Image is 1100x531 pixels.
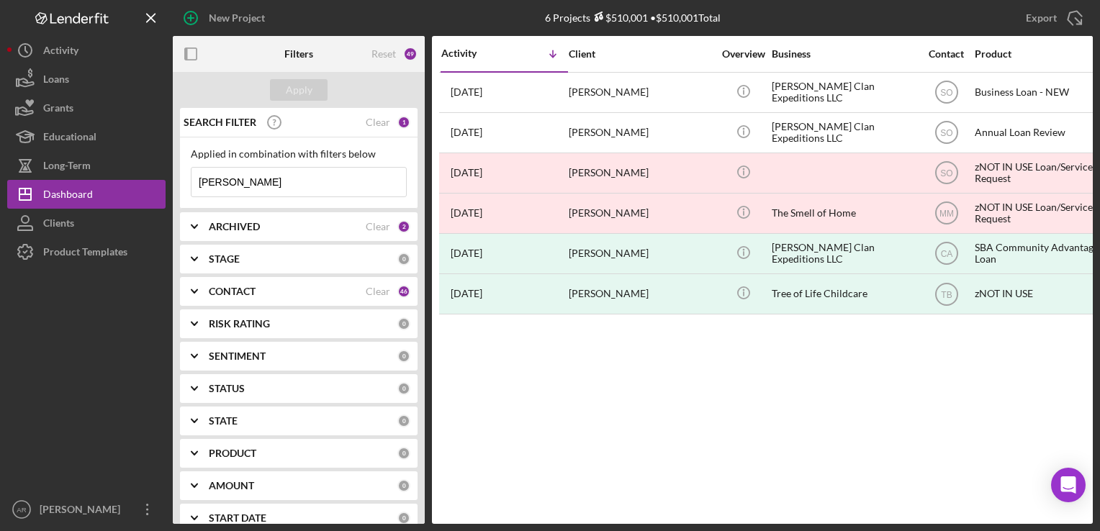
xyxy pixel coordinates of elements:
div: [PERSON_NAME] [569,114,713,152]
div: [PERSON_NAME] [569,275,713,313]
div: Apply [286,79,312,101]
div: Client [569,48,713,60]
div: The Smell of Home [772,194,916,232]
button: Educational [7,122,166,151]
button: Apply [270,79,328,101]
div: Activity [441,47,505,59]
div: [PERSON_NAME] [569,194,713,232]
b: STATUS [209,383,245,394]
div: Educational [43,122,96,155]
div: Tree of Life Childcare [772,275,916,313]
div: [PERSON_NAME] [569,235,713,273]
div: Long-Term [43,151,91,183]
button: Clients [7,209,166,237]
div: 0 [397,447,410,460]
button: Grants [7,94,166,122]
div: [PERSON_NAME] Clan Expeditions LLC [772,114,916,152]
div: Reset [371,48,396,60]
text: CA [940,249,952,259]
div: 46 [397,285,410,298]
time: 2025-05-14 20:18 [451,86,482,98]
b: ARCHIVED [209,221,260,232]
text: TB [941,289,952,299]
b: SEARCH FILTER [184,117,256,128]
div: Activity [43,36,78,68]
button: Dashboard [7,180,166,209]
div: 0 [397,414,410,427]
text: SO [940,88,952,98]
text: SO [940,128,952,138]
button: AR[PERSON_NAME] [7,495,166,524]
button: New Project [173,4,279,32]
div: Business [772,48,916,60]
text: AR [17,506,26,514]
b: STAGE [209,253,240,265]
div: [PERSON_NAME] Clan Expeditions LLC [772,73,916,112]
div: 0 [397,512,410,525]
div: 6 Projects • $510,001 Total [545,12,721,24]
div: [PERSON_NAME] [36,495,130,527]
div: 2 [397,220,410,233]
b: PRODUCT [209,448,256,459]
time: 2023-08-02 17:20 [451,167,482,178]
text: MM [939,209,954,219]
button: Export [1011,4,1093,32]
div: $510,001 [590,12,648,24]
div: Product Templates [43,237,127,270]
button: Long-Term [7,151,166,180]
text: SO [940,168,952,178]
div: Clear [366,117,390,128]
div: Export [1026,4,1057,32]
div: 49 [403,47,418,61]
div: 0 [397,317,410,330]
time: 2024-08-16 19:13 [451,127,482,138]
div: Open Intercom Messenger [1051,468,1086,502]
div: Clear [366,221,390,232]
time: 2022-05-19 14:13 [451,248,482,259]
div: 0 [397,350,410,363]
b: AMOUNT [209,480,254,491]
div: Dashboard [43,180,93,212]
button: Loans [7,65,166,94]
div: [PERSON_NAME] [569,154,713,192]
div: Clients [43,209,74,241]
div: Applied in combination with filters below [191,148,407,160]
b: STATE [209,415,238,427]
div: New Project [209,4,265,32]
div: 0 [397,382,410,395]
b: SENTIMENT [209,350,266,362]
button: Activity [7,36,166,65]
div: 1 [397,116,410,129]
time: 2022-11-09 21:11 [451,207,482,219]
div: Clear [366,286,390,297]
b: RISK RATING [209,318,270,330]
div: [PERSON_NAME] Clan Expeditions LLC [772,235,916,273]
div: 0 [397,253,410,265]
div: [PERSON_NAME] [569,73,713,112]
button: Product Templates [7,237,166,266]
div: Loans [43,65,69,97]
div: Overview [716,48,770,60]
b: Filters [284,48,313,60]
b: CONTACT [209,286,256,297]
div: Contact [919,48,973,60]
div: Grants [43,94,73,126]
time: 2021-10-26 21:58 [451,288,482,299]
div: 0 [397,479,410,492]
b: START DATE [209,512,266,524]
